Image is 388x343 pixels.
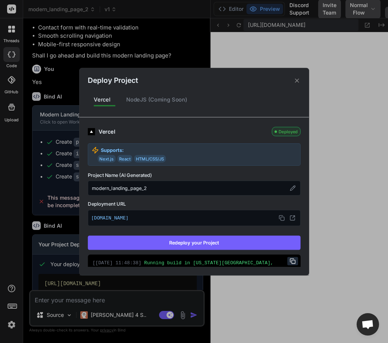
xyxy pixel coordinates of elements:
[277,213,286,223] button: Copy URL
[287,257,298,265] button: Copy URL
[288,213,297,223] button: Open in new tab
[88,92,117,107] div: Vercel
[99,127,268,135] div: Vercel
[288,184,297,192] button: Edit project name
[117,155,132,162] span: React
[88,75,138,86] h2: Deploy Project
[88,181,301,196] div: modern_landing_page_2
[88,236,301,250] button: Redeploy your Project
[97,155,115,162] span: Next.js
[134,155,166,162] span: HTML/CSS/JS
[93,260,142,265] span: [ [DATE] 11:48:38 ]
[88,128,95,135] img: logo
[100,146,124,153] strong: Supports:
[91,213,297,223] p: [DOMAIN_NAME]
[120,92,193,107] div: NodeJS (Coming Soon)
[88,200,301,207] label: Deployment URL
[88,172,301,179] label: Project Name (AI Generated)
[357,313,379,336] div: Open chat
[272,127,301,136] div: Deployed
[93,259,296,274] div: Running build in [US_STATE][GEOGRAPHIC_DATA], [GEOGRAPHIC_DATA] (East) – iad1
